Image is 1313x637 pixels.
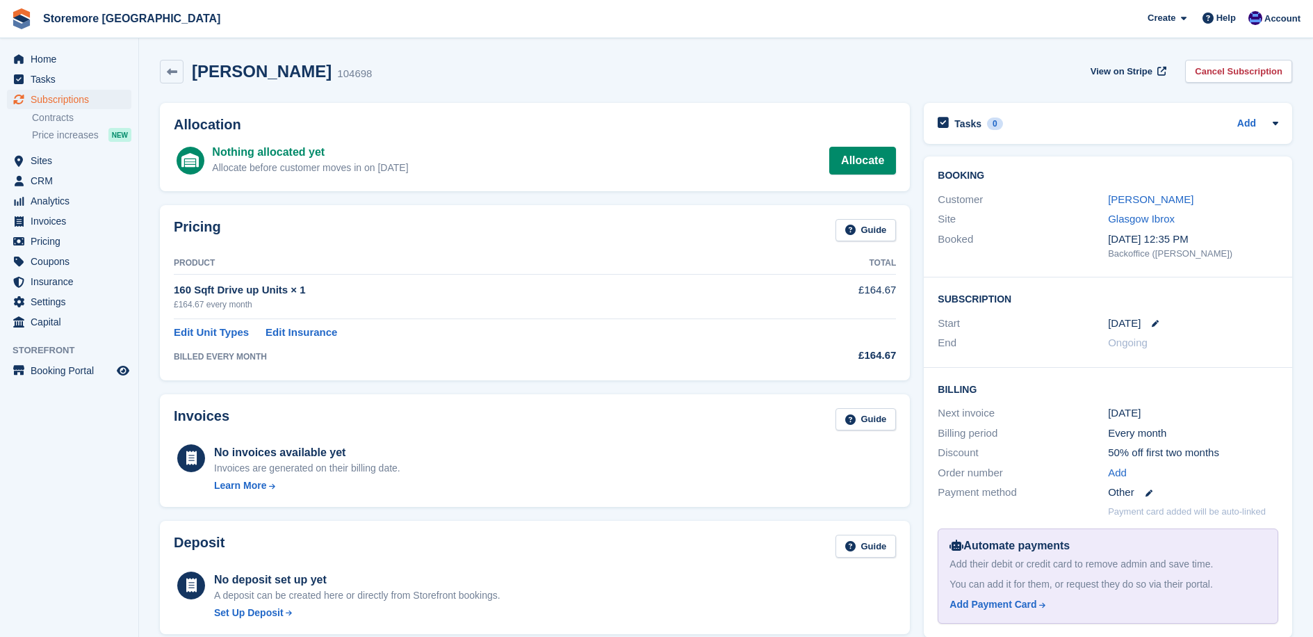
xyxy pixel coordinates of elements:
[1108,445,1278,461] div: 50% off first two months
[115,362,131,379] a: Preview store
[761,275,897,318] td: £164.67
[214,606,284,620] div: Set Up Deposit
[1248,11,1262,25] img: Angela
[174,350,761,363] div: BILLED EVERY MONTH
[1237,116,1256,132] a: Add
[174,219,221,242] h2: Pricing
[31,211,114,231] span: Invoices
[1108,337,1148,348] span: Ongoing
[949,538,1266,554] div: Automate payments
[7,252,131,271] a: menu
[938,192,1108,208] div: Customer
[7,49,131,69] a: menu
[7,292,131,312] a: menu
[31,151,114,170] span: Sites
[31,361,114,380] span: Booking Portal
[7,211,131,231] a: menu
[835,219,897,242] a: Guide
[7,151,131,170] a: menu
[949,597,1036,612] div: Add Payment Card
[32,127,131,143] a: Price increases NEW
[1108,405,1278,421] div: [DATE]
[32,111,131,124] a: Contracts
[1108,485,1278,501] div: Other
[7,90,131,109] a: menu
[1108,213,1175,225] a: Glasgow Ibrox
[949,557,1266,572] div: Add their debit or credit card to remove admin and save time.
[1108,247,1278,261] div: Backoffice ([PERSON_NAME])
[31,171,114,191] span: CRM
[7,232,131,251] a: menu
[214,478,266,493] div: Learn More
[987,118,1003,130] div: 0
[266,325,337,341] a: Edit Insurance
[835,535,897,558] a: Guide
[1216,11,1236,25] span: Help
[31,90,114,109] span: Subscriptions
[938,170,1278,182] h2: Booking
[174,282,761,298] div: 160 Sqft Drive up Units × 1
[938,335,1108,351] div: End
[31,70,114,89] span: Tasks
[949,597,1261,612] a: Add Payment Card
[938,485,1108,501] div: Payment method
[835,408,897,431] a: Guide
[7,272,131,291] a: menu
[761,348,897,364] div: £164.67
[31,252,114,271] span: Coupons
[954,118,981,130] h2: Tasks
[214,588,500,603] p: A deposit can be created here or directly from Storefront bookings.
[31,49,114,69] span: Home
[214,478,400,493] a: Learn More
[13,344,138,357] span: Storefront
[1108,426,1278,442] div: Every month
[1085,60,1169,83] a: View on Stripe
[214,444,400,461] div: No invoices available yet
[1091,65,1152,79] span: View on Stripe
[938,232,1108,261] div: Booked
[938,291,1278,305] h2: Subscription
[938,316,1108,332] div: Start
[174,535,225,558] h2: Deposit
[1108,232,1278,248] div: [DATE] 12:35 PM
[949,577,1266,592] div: You can add it for them, or request they do so via their portal.
[31,272,114,291] span: Insurance
[31,232,114,251] span: Pricing
[761,252,897,275] th: Total
[1264,12,1300,26] span: Account
[174,408,229,431] h2: Invoices
[7,191,131,211] a: menu
[1185,60,1292,83] a: Cancel Subscription
[214,606,500,620] a: Set Up Deposit
[11,8,32,29] img: stora-icon-8386f47178a22dfd0bd8f6a31ec36ba5ce8667c1dd55bd0f319d3a0aa187defe.svg
[938,405,1108,421] div: Next invoice
[31,292,114,312] span: Settings
[38,7,226,30] a: Storemore [GEOGRAPHIC_DATA]
[174,298,761,311] div: £164.67 every month
[1108,505,1266,519] p: Payment card added will be auto-linked
[174,252,761,275] th: Product
[32,129,99,142] span: Price increases
[1108,193,1193,205] a: [PERSON_NAME]
[7,171,131,191] a: menu
[212,144,408,161] div: Nothing allocated yet
[1108,465,1127,481] a: Add
[1108,316,1141,332] time: 2025-09-03 23:00:00 UTC
[214,461,400,476] div: Invoices are generated on their billing date.
[174,325,249,341] a: Edit Unit Types
[214,572,500,588] div: No deposit set up yet
[938,211,1108,227] div: Site
[938,465,1108,481] div: Order number
[7,361,131,380] a: menu
[108,128,131,142] div: NEW
[938,445,1108,461] div: Discount
[212,161,408,175] div: Allocate before customer moves in on [DATE]
[192,62,332,81] h2: [PERSON_NAME]
[7,312,131,332] a: menu
[1148,11,1175,25] span: Create
[174,117,896,133] h2: Allocation
[31,191,114,211] span: Analytics
[938,426,1108,442] div: Billing period
[7,70,131,89] a: menu
[938,382,1278,396] h2: Billing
